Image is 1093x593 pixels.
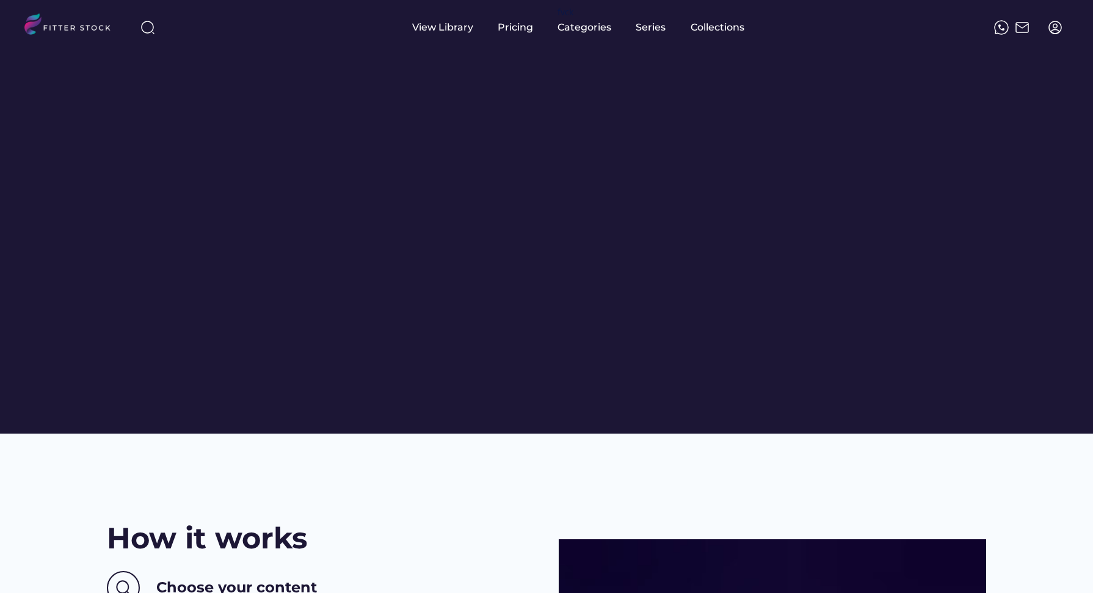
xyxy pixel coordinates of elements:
div: View Library [412,21,473,34]
div: Collections [691,21,744,34]
div: fvck [557,6,573,18]
img: Frame%2051.svg [1015,20,1029,35]
h2: How it works [107,518,307,559]
img: meteor-icons_whatsapp%20%281%29.svg [994,20,1009,35]
img: search-normal%203.svg [140,20,155,35]
div: Pricing [498,21,533,34]
img: profile-circle.svg [1048,20,1062,35]
img: LOGO.svg [24,13,121,38]
div: Categories [557,21,611,34]
div: Series [636,21,666,34]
